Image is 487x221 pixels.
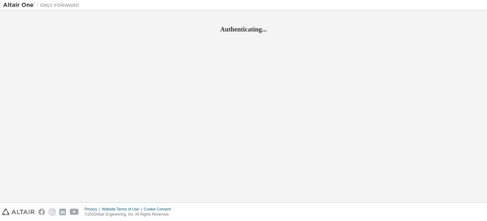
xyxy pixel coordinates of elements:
[85,212,175,217] p: © 2025 Altair Engineering, Inc. All Rights Reserved.
[38,209,45,215] img: facebook.svg
[102,207,144,212] div: Website Terms of Use
[3,25,484,33] h2: Authenticating...
[2,209,35,215] img: altair_logo.svg
[49,209,55,215] img: instagram.svg
[85,207,102,212] div: Privacy
[144,207,174,212] div: Cookie Consent
[59,209,66,215] img: linkedin.svg
[3,2,82,8] img: Altair One
[70,209,79,215] img: youtube.svg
